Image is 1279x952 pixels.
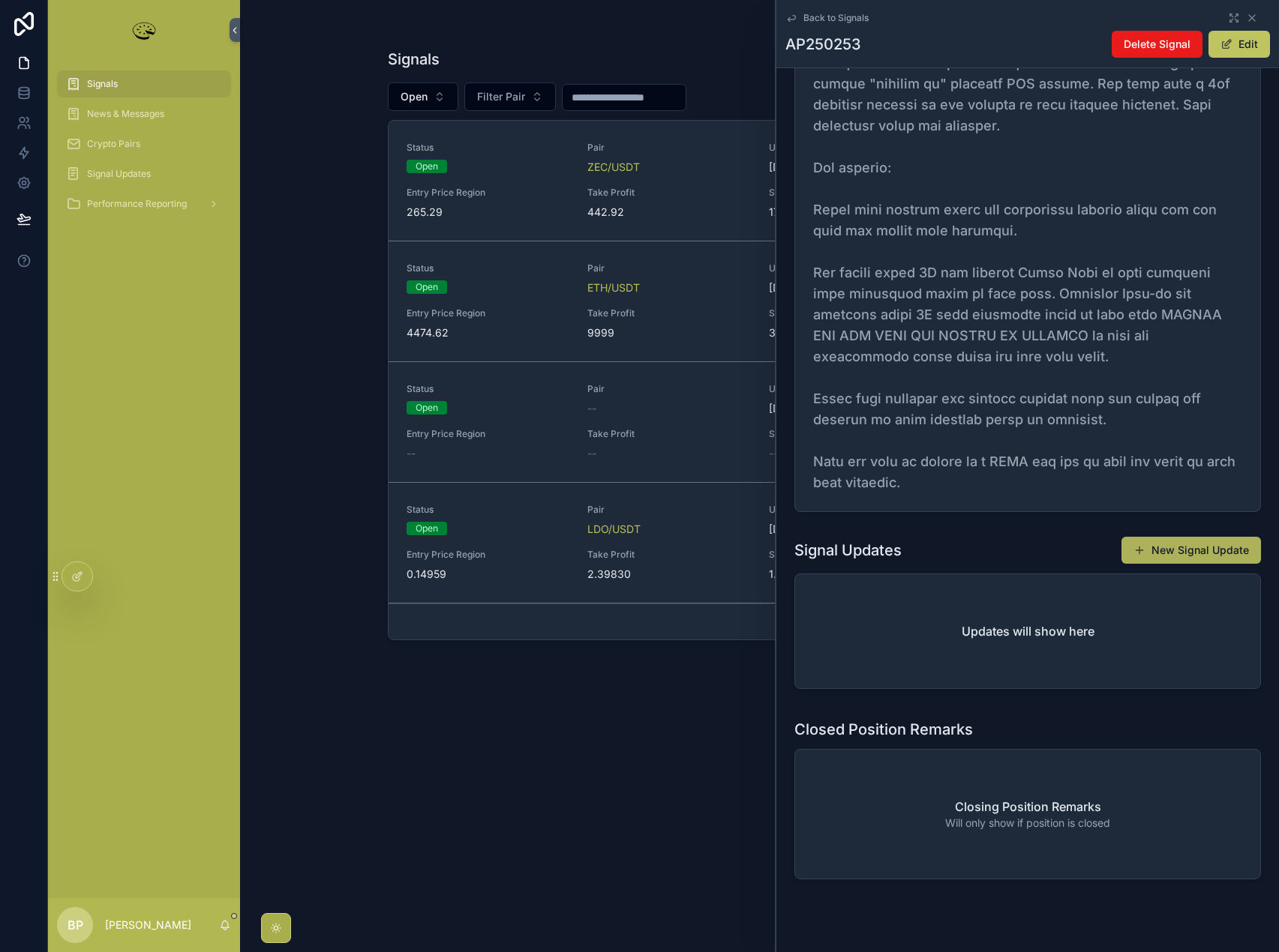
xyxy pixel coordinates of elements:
[1112,31,1202,58] button: Delete Signal
[587,160,640,175] a: ZEC/USDT
[945,816,1110,831] span: Will only show if position is closed
[1208,31,1270,58] button: Edit
[87,168,151,180] span: Signal Updates
[389,362,1130,483] a: StatusOpenPair--Updated at[DATE] 11:35 PMPIEDENTIFIERAP250328Entry Price Region--Take Profit--Sto...
[587,446,596,461] span: --
[803,12,869,24] span: Back to Signals
[57,100,231,127] a: News & Messages
[407,307,569,319] span: Entry Price Region
[407,549,569,561] span: Entry Price Region
[587,549,750,561] span: Take Profit
[389,121,1130,241] a: StatusOpenPairZEC/USDTUpdated at[DATE] 12:59 AMPIEDENTIFIERAP250329Entry Price Region265.29Take P...
[57,190,231,217] a: Performance Reporting
[785,12,869,24] a: Back to Signals
[794,540,902,561] h1: Signal Updates
[1121,537,1261,564] button: New Signal Update
[794,719,973,740] h1: Closed Position Remarks
[407,383,569,395] span: Status
[57,70,231,97] a: Signals
[587,205,750,220] span: 442.92
[769,142,932,154] span: Updated at
[769,383,932,395] span: Updated at
[407,142,569,154] span: Status
[416,401,438,415] div: Open
[587,280,640,295] a: ETH/USDT
[587,262,750,274] span: Pair
[587,383,750,395] span: Pair
[769,262,932,274] span: Updated at
[769,504,932,516] span: Updated at
[769,160,932,175] span: [DATE] 12:59 AM
[407,325,569,340] span: 4474.62
[87,78,118,90] span: Signals
[464,82,556,111] button: Select Button
[57,130,231,157] a: Crypto Pairs
[416,522,438,535] div: Open
[416,280,438,294] div: Open
[416,160,438,173] div: Open
[587,428,750,440] span: Take Profit
[57,160,231,187] a: Signal Updates
[477,89,525,104] span: Filter Pair
[769,307,932,319] span: Stop Loss
[587,522,641,537] a: LDO/USDT
[407,446,416,461] span: --
[48,60,240,237] div: scrollable content
[587,187,750,199] span: Take Profit
[389,483,1130,603] a: StatusOpenPairLDO/USDTUpdated at[DATE] 2:35 AMPIEDENTIFIERAP250253Entry Price Region0.14959Take P...
[587,142,750,154] span: Pair
[587,504,750,516] span: Pair
[87,138,140,150] span: Crypto Pairs
[105,918,191,933] p: [PERSON_NAME]
[407,428,569,440] span: Entry Price Region
[407,504,569,516] span: Status
[769,325,932,340] span: 3357
[87,198,187,210] span: Performance Reporting
[401,89,428,104] span: Open
[769,280,932,295] span: [DATE] 12:21 AM
[587,307,750,319] span: Take Profit
[1124,37,1190,52] span: Delete Signal
[407,262,569,274] span: Status
[769,401,932,416] span: [DATE] 11:35 PM
[587,401,596,416] span: --
[388,82,458,111] button: Select Button
[388,49,440,70] h1: Signals
[87,108,164,120] span: News & Messages
[769,522,932,537] span: [DATE] 2:35 AM
[587,325,750,340] span: 9999
[769,446,778,461] span: --
[769,187,932,199] span: Stop Loss
[769,549,932,561] span: Stop Loss
[587,567,750,582] span: 2.39830
[407,205,569,220] span: 265.29
[769,205,932,220] span: 176.48
[769,428,932,440] span: Stop Loss
[785,34,861,55] h1: AP250253
[129,18,159,42] img: App logo
[407,187,569,199] span: Entry Price Region
[407,567,569,582] span: 0.14959
[962,622,1094,640] h2: Updates will show here
[955,798,1101,816] h2: Closing Position Remarks
[68,916,83,934] span: BP
[389,241,1130,362] a: StatusOpenPairETH/USDTUpdated at[DATE] 12:21 AMPIEDENTIFIERAP250264Entry Price Region4474.62Take ...
[769,567,932,582] span: 1.0642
